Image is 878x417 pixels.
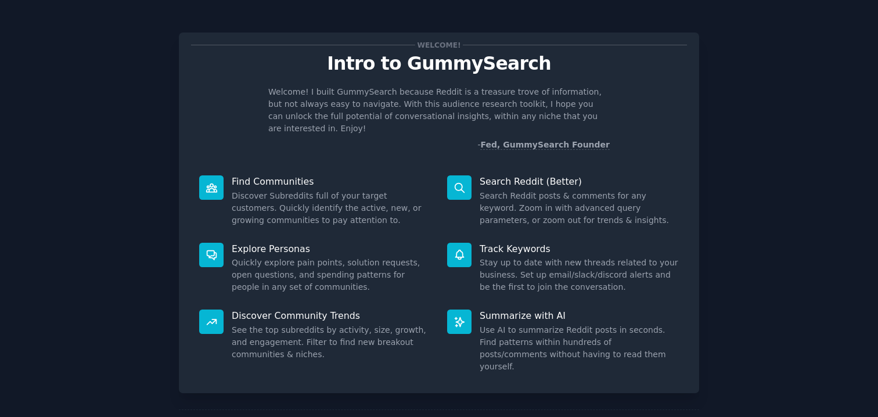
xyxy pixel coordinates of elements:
dd: Quickly explore pain points, solution requests, open questions, and spending patterns for people ... [232,257,431,293]
dd: Search Reddit posts & comments for any keyword. Zoom in with advanced query parameters, or zoom o... [480,190,679,227]
p: Explore Personas [232,243,431,255]
dd: Stay up to date with new threads related to your business. Set up email/slack/discord alerts and ... [480,257,679,293]
dd: Discover Subreddits full of your target customers. Quickly identify the active, new, or growing c... [232,190,431,227]
dd: Use AI to summarize Reddit posts in seconds. Find patterns within hundreds of posts/comments with... [480,324,679,373]
p: Search Reddit (Better) [480,175,679,188]
p: Find Communities [232,175,431,188]
a: Fed, GummySearch Founder [480,140,610,150]
p: Discover Community Trends [232,310,431,322]
p: Intro to GummySearch [191,53,687,74]
div: - [477,139,610,151]
p: Summarize with AI [480,310,679,322]
dd: See the top subreddits by activity, size, growth, and engagement. Filter to find new breakout com... [232,324,431,361]
span: Welcome! [415,39,463,51]
p: Welcome! I built GummySearch because Reddit is a treasure trove of information, but not always ea... [268,86,610,135]
p: Track Keywords [480,243,679,255]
